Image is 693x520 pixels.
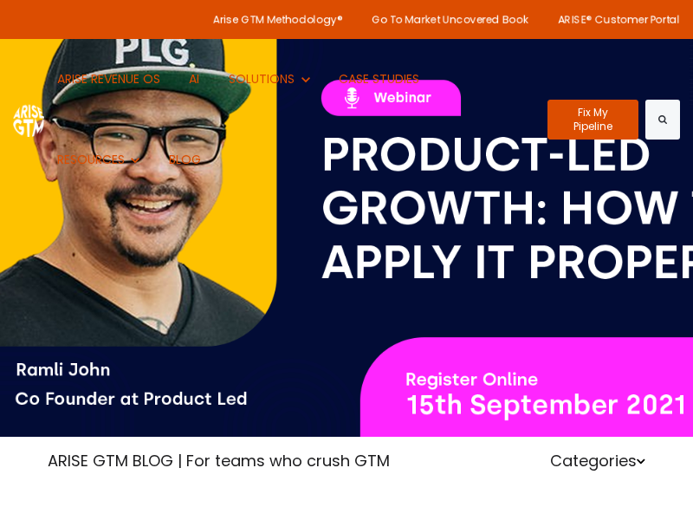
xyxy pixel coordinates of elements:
a: CASE STUDIES [326,39,432,120]
span: Show submenu for RESOURCES [57,151,58,152]
img: ARISE GTM logo (1) white [13,102,44,136]
button: Search [645,100,680,140]
span: SOLUTIONS [229,70,295,88]
a: BLOG [156,120,214,200]
a: Categories [550,450,645,471]
button: Show submenu for RESOURCES RESOURCES [44,120,152,200]
a: ARISE REVENUE OS [44,39,173,120]
a: AI [176,39,212,120]
a: Fix My Pipeline [547,100,639,140]
a: ARISE GTM BLOG | For teams who crush GTM [48,450,390,471]
button: Show submenu for SOLUTIONS SOLUTIONS [216,39,322,120]
span: RESOURCES [57,151,125,168]
nav: Desktop navigation [44,39,534,200]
